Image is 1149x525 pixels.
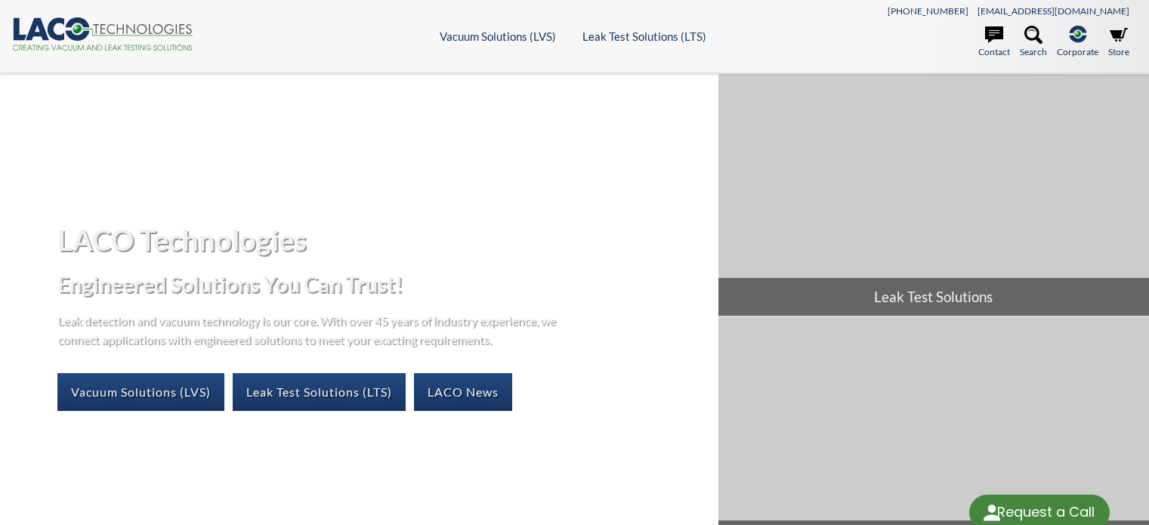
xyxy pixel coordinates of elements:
[582,29,706,43] a: Leak Test Solutions (LTS)
[718,278,1149,316] span: Leak Test Solutions
[888,5,968,17] a: [PHONE_NUMBER]
[978,26,1010,59] a: Contact
[414,373,512,411] a: LACO News
[1108,26,1129,59] a: Store
[233,373,406,411] a: Leak Test Solutions (LTS)
[57,270,706,298] h2: Engineered Solutions You Can Trust!
[718,74,1149,316] a: Leak Test Solutions
[57,221,706,258] h1: LACO Technologies
[57,373,224,411] a: Vacuum Solutions (LVS)
[57,310,564,349] p: Leak detection and vacuum technology is our core. With over 45 years of industry experience, we c...
[440,29,556,43] a: Vacuum Solutions (LVS)
[1057,45,1098,59] span: Corporate
[978,5,1129,17] a: [EMAIL_ADDRESS][DOMAIN_NAME]
[980,501,1004,525] img: round button
[1020,26,1047,59] a: Search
